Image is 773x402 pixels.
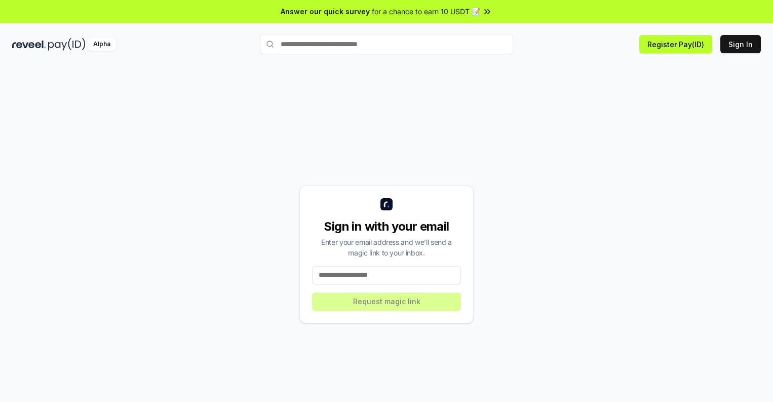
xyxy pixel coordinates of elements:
button: Sign In [720,35,761,53]
span: Answer our quick survey [281,6,370,17]
div: Alpha [88,38,116,51]
img: reveel_dark [12,38,46,51]
img: logo_small [380,198,393,210]
div: Sign in with your email [312,218,461,235]
span: for a chance to earn 10 USDT 📝 [372,6,480,17]
button: Register Pay(ID) [639,35,712,53]
div: Enter your email address and we’ll send a magic link to your inbox. [312,237,461,258]
img: pay_id [48,38,86,51]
